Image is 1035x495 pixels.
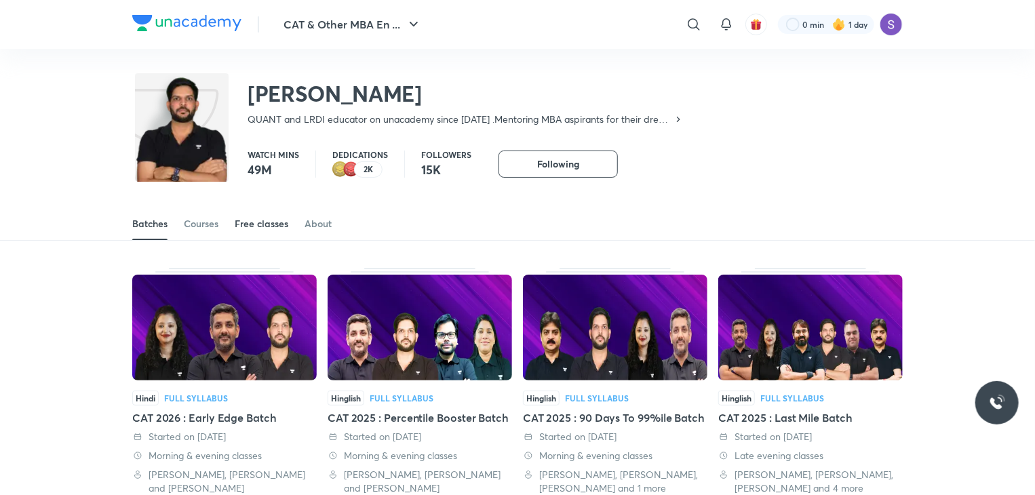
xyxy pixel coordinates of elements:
[421,151,471,159] p: Followers
[989,395,1005,411] img: ttu
[332,161,349,178] img: educator badge2
[499,151,618,178] button: Following
[718,430,903,443] div: Started on 4 Aug 2025
[523,391,560,405] span: Hinglish
[718,410,903,426] div: CAT 2025 : Last Mile Batch
[328,410,512,426] div: CAT 2025 : Percentile Booster Batch
[523,268,707,495] div: CAT 2025 : 90 Days To 99%ile Batch
[275,11,430,38] button: CAT & Other MBA En ...
[328,275,512,380] img: Thumbnail
[328,449,512,462] div: Morning & evening classes
[523,430,707,443] div: Started on 31 Aug 2025
[750,18,762,31] img: avatar
[565,394,629,402] div: Full Syllabus
[132,217,168,231] div: Batches
[248,161,299,178] p: 49M
[132,468,317,495] div: Ravi Kumar, Saral Nashier and Alpa Sharma
[343,161,359,178] img: educator badge1
[523,449,707,462] div: Morning & evening classes
[370,394,433,402] div: Full Syllabus
[132,430,317,443] div: Started on 30 Sep 2025
[832,18,846,31] img: streak
[745,14,767,35] button: avatar
[760,394,824,402] div: Full Syllabus
[132,15,241,31] img: Company Logo
[718,468,903,495] div: Lokesh Agarwal, Ravi Kumar, Saral Nashier and 4 more
[523,275,707,380] img: Thumbnail
[132,268,317,495] div: CAT 2026 : Early Edge Batch
[164,394,228,402] div: Full Syllabus
[718,449,903,462] div: Late evening classes
[328,430,512,443] div: Started on 9 Sep 2025
[132,391,159,405] span: Hindi
[132,15,241,35] a: Company Logo
[718,268,903,495] div: CAT 2025 : Last Mile Batch
[184,217,218,231] div: Courses
[132,207,168,240] a: Batches
[235,207,288,240] a: Free classes
[248,80,684,107] h2: [PERSON_NAME]
[305,217,332,231] div: About
[718,275,903,380] img: Thumbnail
[132,449,317,462] div: Morning & evening classes
[328,391,364,405] span: Hinglish
[248,151,299,159] p: Watch mins
[332,151,388,159] p: Dedications
[135,76,229,207] img: class
[421,161,471,178] p: 15K
[523,468,707,495] div: Lokesh Agarwal, Ravi Kumar, Saral Nashier and 1 more
[132,410,317,426] div: CAT 2026 : Early Edge Batch
[523,410,707,426] div: CAT 2025 : 90 Days To 99%ile Batch
[248,113,673,126] p: QUANT and LRDI educator on unacademy since [DATE] .Mentoring MBA aspirants for their dream B scho...
[364,165,373,174] p: 2K
[718,391,755,405] span: Hinglish
[132,275,317,380] img: Thumbnail
[880,13,903,36] img: Sapara Premji
[328,468,512,495] div: Amiya Kumar, Deepika Awasthi and Ravi Kumar
[305,207,332,240] a: About
[537,157,579,171] span: Following
[235,217,288,231] div: Free classes
[328,268,512,495] div: CAT 2025 : Percentile Booster Batch
[184,207,218,240] a: Courses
